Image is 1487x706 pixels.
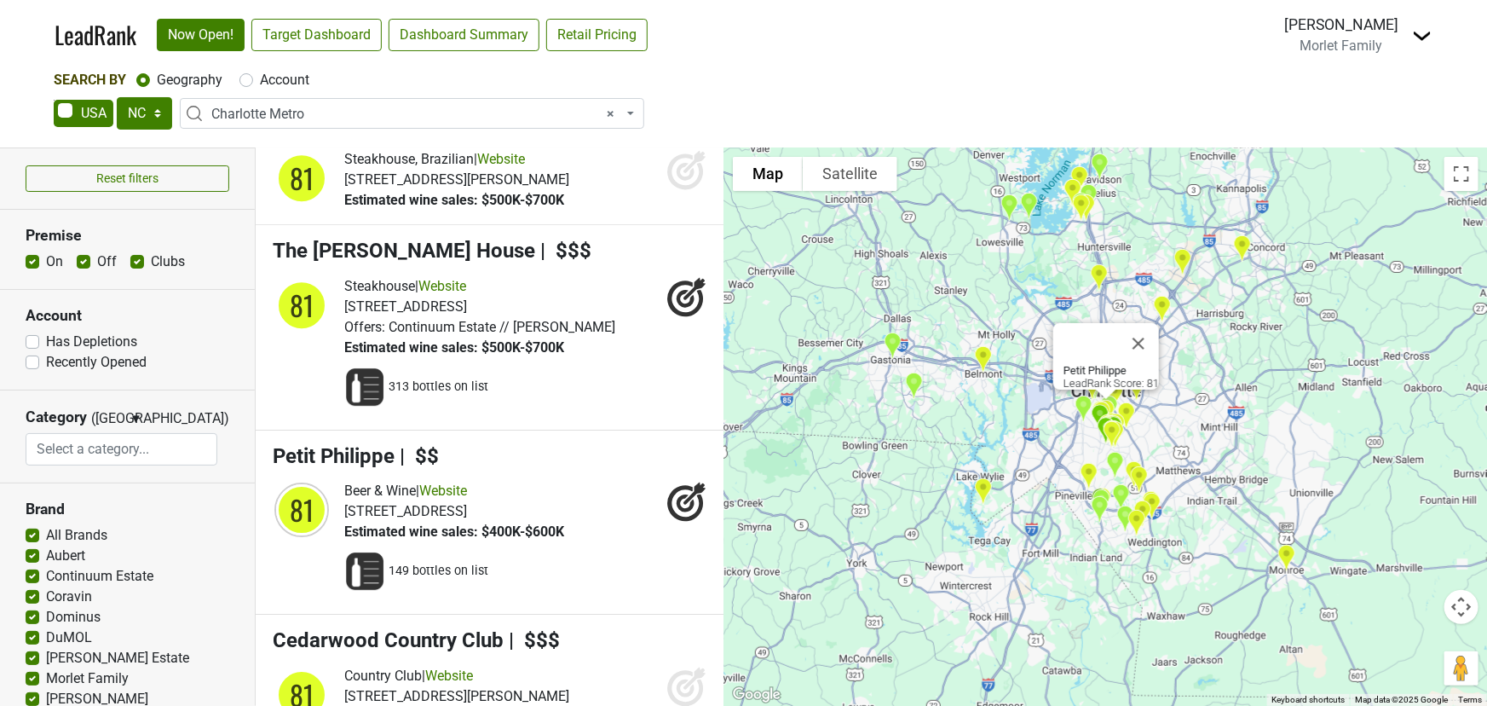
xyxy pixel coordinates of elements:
label: Aubert [46,546,85,566]
span: [STREET_ADDRESS][PERSON_NAME] [344,171,569,188]
button: Show satellite imagery [803,157,897,191]
span: Petit Philippe [273,444,395,468]
div: Providence Country Club [1127,493,1158,535]
div: Firebirds Wood Fired Grill [1100,406,1132,448]
img: Wine List [344,367,385,408]
button: Show street map [733,157,803,191]
div: 131 MAIN Restaurant [1090,410,1121,452]
b: Petit Philippe [1063,364,1127,377]
label: Coravin [46,587,92,607]
div: The Palm Charlotte [1098,413,1129,454]
span: Search By [54,72,126,88]
div: Burtons Grill & Bar Park Road [1085,393,1116,435]
div: | [344,481,564,501]
input: Select a category... [26,433,217,466]
label: Account [260,70,309,90]
div: Oak Steakhouse Charlotte [1096,413,1127,454]
label: Geography [157,70,222,90]
div: Cowan's Ford Golf Club [1013,185,1045,227]
img: quadrant_split.svg [273,149,331,207]
div: Whole Foods Market [1135,483,1167,525]
div: The Club at Longview [1121,502,1152,544]
a: Target Dashboard [251,19,382,51]
div: Frank's Beer Shop [1121,367,1152,408]
span: Continuum Estate // [PERSON_NAME] [389,319,615,335]
button: Toggle fullscreen view [1444,157,1478,191]
span: Estimated wine sales: $500K-$700K [344,192,564,208]
span: Estimated wine sales: $400K-$600K [344,524,564,540]
div: | [344,149,569,170]
button: Map camera controls [1444,590,1478,624]
div: Renaissance Charlotte SouthPark Hotel [1092,408,1123,450]
span: The [PERSON_NAME] House [273,239,535,263]
div: Firebirds Wood Fired Grill [1105,477,1137,518]
span: | $$$ [509,628,560,652]
label: DuMOL [46,628,92,648]
div: [PERSON_NAME] [1284,14,1398,36]
span: Remove all items [607,104,614,124]
span: [STREET_ADDRESS][PERSON_NAME] [344,688,569,704]
h3: Premise [26,227,229,245]
div: Beef 'N Bottle [1068,388,1099,430]
div: FlatIron Kitchen & Taphouse [1084,146,1115,188]
label: Off [97,252,117,272]
div: LakeHouse Wine Bar & Grill [1057,171,1088,213]
button: Drag Pegman onto the map to open Street View [1444,651,1478,686]
div: Impact Golf Lounge [1073,455,1104,497]
div: Dogwood Southern Table & Bar [1096,414,1127,455]
a: Retail Pricing [546,19,648,51]
span: ([GEOGRAPHIC_DATA]) [91,408,125,433]
a: Now Open! [157,19,245,51]
div: Gallery Restaurant [1086,482,1117,524]
div: Omakase Experience Charlotte [1110,395,1142,437]
span: ▼ [130,411,142,426]
span: Offers: [344,319,385,335]
div: L'Ostrica [1084,397,1115,439]
h3: Category [26,408,87,426]
div: 131 MAIN Restaurant [1073,176,1104,218]
a: Website [477,151,525,167]
div: RH Rooftop Restaurant Charlotte [1099,414,1131,455]
div: Palisades Country Club [967,471,999,512]
label: Has Depletions [46,332,137,352]
div: The String Bean [967,339,999,380]
div: Ballantyne Country Club [1084,489,1115,530]
div: Whole Foods Market [1070,187,1102,229]
div: Raintree Country Club [1123,459,1155,501]
div: Charlotte Marriott SouthPark [1096,405,1127,447]
div: Chillfire Bar & Grill [994,187,1025,229]
div: | [344,666,569,686]
img: quadrant_split.svg [273,276,331,334]
a: Website [425,668,473,684]
span: 313 bottles on list [389,379,488,396]
label: Recently Opened [46,352,147,373]
div: Moosehead Grill [1086,394,1117,436]
span: Map data ©2025 Google [1355,695,1448,704]
a: Website [418,278,466,294]
div: Firebirds Wood Fired Grill [1083,257,1115,298]
label: Clubs [151,252,185,272]
img: Dropdown Menu [1412,26,1432,46]
span: 149 bottles on list [389,563,488,580]
label: Continuum Estate [46,566,153,587]
h3: Account [26,307,229,325]
span: Cedarwood Country Club [273,628,504,652]
button: Reset filters [26,165,229,192]
a: LeadRank [55,17,136,53]
div: The Steak Valet by Choplins [1063,159,1095,200]
div: Petit Philippe [1090,392,1121,434]
span: [STREET_ADDRESS] [344,503,467,519]
a: Dashboard Summary [389,19,539,51]
div: Rooster's at Southpark [1098,408,1129,449]
div: The Porter's House [1136,485,1167,527]
div: Webb Custom Kitchen [877,325,908,367]
img: Google [729,684,785,706]
span: Estimated wine sales: $500K-$700K [344,339,564,356]
div: Fin & Fino Birkdale [1065,185,1097,227]
div: 81 [276,280,327,331]
div: Reid's Fine Foods [1093,408,1125,449]
div: Ballantyne Resort - Gallery Restaurant [1085,481,1116,523]
span: Morlet Family [1300,38,1383,54]
div: Wine Vault [1146,288,1178,330]
label: On [46,252,63,272]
